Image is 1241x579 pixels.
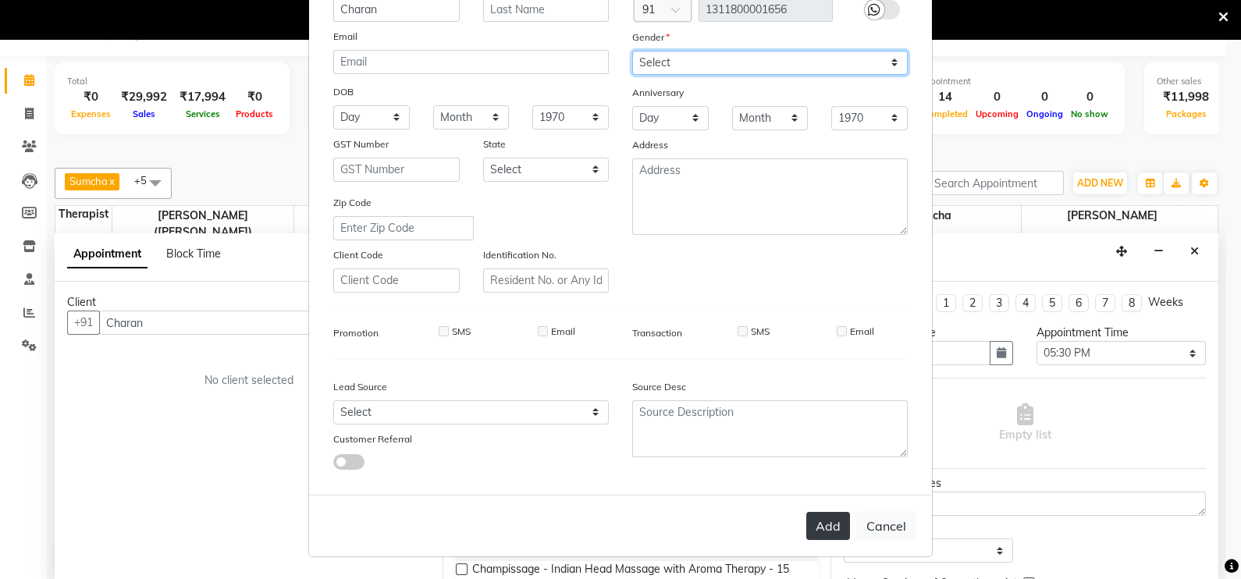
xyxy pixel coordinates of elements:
label: DOB [333,85,354,99]
label: Email [850,325,874,339]
label: Gender [632,30,670,44]
label: Address [632,138,668,152]
label: Email [333,30,357,44]
input: GST Number [333,158,460,182]
label: GST Number [333,137,389,151]
input: Enter Zip Code [333,216,474,240]
label: Anniversary [632,86,684,100]
label: Lead Source [333,380,387,394]
button: Cancel [856,511,916,541]
label: State [483,137,506,151]
label: Email [551,325,575,339]
label: Transaction [632,326,682,340]
label: Source Desc [632,380,686,394]
label: SMS [452,325,471,339]
label: SMS [751,325,770,339]
label: Zip Code [333,196,372,210]
input: Email [333,50,609,74]
label: Promotion [333,326,379,340]
label: Client Code [333,248,383,262]
label: Identification No. [483,248,556,262]
input: Client Code [333,268,460,293]
button: Add [806,512,850,540]
input: Resident No. or Any Id [483,268,610,293]
label: Customer Referral [333,432,412,446]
